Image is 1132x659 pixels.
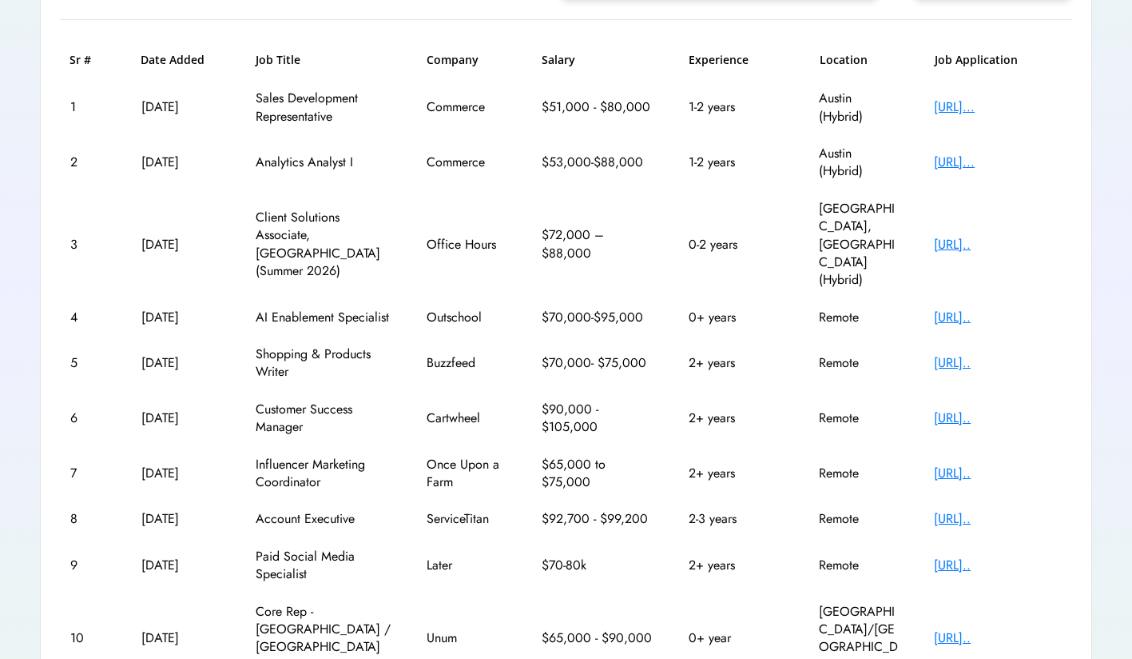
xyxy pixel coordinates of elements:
[70,98,106,116] div: 1
[141,409,221,427] div: [DATE]
[256,456,391,492] div: Influencer Marketing Coordinator
[934,557,1062,574] div: [URL]..
[820,52,900,68] h6: Location
[141,236,221,254] div: [DATE]
[689,629,784,647] div: 0+ year
[542,309,653,326] div: $70,000-$95,000
[70,510,106,528] div: 8
[689,98,784,116] div: 1-2 years
[934,98,1062,116] div: [URL]...
[819,200,899,290] div: [GEOGRAPHIC_DATA], [GEOGRAPHIC_DATA] (Hybrid)
[542,401,653,437] div: $90,000 - $105,000
[542,226,653,262] div: $72,000 – $88,000
[141,309,221,326] div: [DATE]
[689,465,784,482] div: 2+ years
[427,409,506,427] div: Cartwheel
[689,510,784,528] div: 2-3 years
[689,354,784,372] div: 2+ years
[141,629,221,647] div: [DATE]
[819,409,899,427] div: Remote
[256,401,391,437] div: Customer Success Manager
[427,236,506,254] div: Office Hours
[934,354,1062,372] div: [URL]..
[256,345,391,381] div: Shopping & Products Writer
[70,557,106,574] div: 9
[542,52,653,68] h6: Salary
[934,236,1062,254] div: [URL]..
[141,557,221,574] div: [DATE]
[256,548,391,584] div: Paid Social Media Specialist
[70,154,106,171] div: 2
[935,52,1062,68] h6: Job Application
[256,209,391,281] div: Client Solutions Associate, [GEOGRAPHIC_DATA] (Summer 2026)
[70,236,106,254] div: 3
[689,236,784,254] div: 0-2 years
[141,354,221,372] div: [DATE]
[934,465,1062,482] div: [URL]..
[427,98,506,116] div: Commerce
[542,354,653,372] div: $70,000- $75,000
[689,154,784,171] div: 1-2 years
[542,456,653,492] div: $65,000 to $75,000
[689,409,784,427] div: 2+ years
[70,354,106,372] div: 5
[934,409,1062,427] div: [URL]..
[256,90,391,126] div: Sales Development Representative
[427,354,506,372] div: Buzzfeed
[141,98,221,116] div: [DATE]
[934,154,1062,171] div: [URL]...
[689,309,784,326] div: 0+ years
[542,154,653,171] div: $53,000-$88,000
[141,510,221,528] div: [DATE]
[70,52,105,68] h6: Sr #
[256,309,391,326] div: AI Enablement Specialist
[689,557,784,574] div: 2+ years
[934,309,1062,326] div: [URL]..
[427,52,506,68] h6: Company
[427,309,506,326] div: Outschool
[427,510,506,528] div: ServiceTitan
[819,145,899,181] div: Austin (Hybrid)
[934,510,1062,528] div: [URL]..
[542,510,653,528] div: $92,700 - $99,200
[542,98,653,116] div: $51,000 - $80,000
[819,510,899,528] div: Remote
[689,52,784,68] h6: Experience
[542,557,653,574] div: $70-80k
[819,557,899,574] div: Remote
[70,629,106,647] div: 10
[256,154,391,171] div: Analytics Analyst I
[70,465,106,482] div: 7
[819,309,899,326] div: Remote
[427,456,506,492] div: Once Upon a Farm
[141,465,221,482] div: [DATE]
[70,409,106,427] div: 6
[141,154,221,171] div: [DATE]
[256,510,391,528] div: Account Executive
[70,309,106,326] div: 4
[141,52,220,68] h6: Date Added
[427,629,506,647] div: Unum
[819,354,899,372] div: Remote
[934,629,1062,647] div: [URL]..
[256,52,300,68] h6: Job Title
[427,557,506,574] div: Later
[819,465,899,482] div: Remote
[819,90,899,126] div: Austin (Hybrid)
[427,154,506,171] div: Commerce
[542,629,653,647] div: $65,000 - $90,000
